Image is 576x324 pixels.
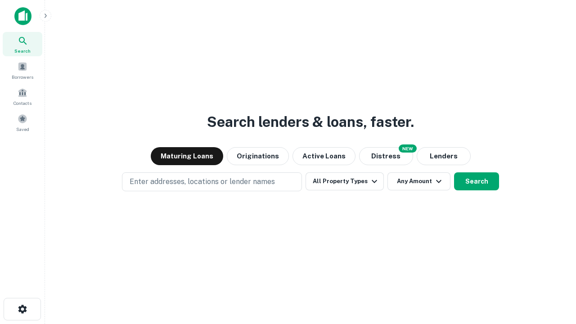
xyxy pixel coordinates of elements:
[359,147,413,165] button: Search distressed loans with lien and other non-mortgage details.
[12,73,33,81] span: Borrowers
[3,84,42,108] a: Contacts
[454,172,499,190] button: Search
[306,172,384,190] button: All Property Types
[3,58,42,82] a: Borrowers
[13,99,31,107] span: Contacts
[14,7,31,25] img: capitalize-icon.png
[399,144,417,153] div: NEW
[130,176,275,187] p: Enter addresses, locations or lender names
[16,126,29,133] span: Saved
[14,47,31,54] span: Search
[417,147,471,165] button: Lenders
[292,147,355,165] button: Active Loans
[151,147,223,165] button: Maturing Loans
[531,252,576,295] iframe: Chat Widget
[3,32,42,56] a: Search
[227,147,289,165] button: Originations
[122,172,302,191] button: Enter addresses, locations or lender names
[387,172,450,190] button: Any Amount
[3,110,42,135] a: Saved
[207,111,414,133] h3: Search lenders & loans, faster.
